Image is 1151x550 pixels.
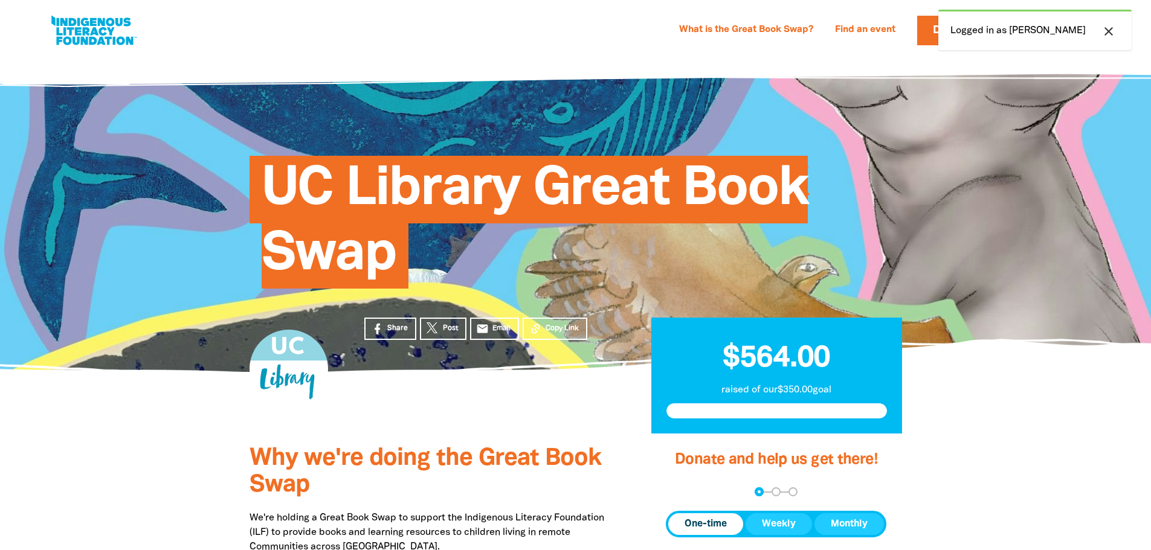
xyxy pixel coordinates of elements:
[443,323,458,334] span: Post
[420,318,466,340] a: Post
[685,517,727,531] span: One-time
[666,511,886,537] div: Donation frequency
[523,318,587,340] button: Copy Link
[476,322,489,335] i: email
[762,517,796,531] span: Weekly
[387,323,408,334] span: Share
[755,487,764,496] button: Navigate to step 1 of 3 to enter your donation amount
[492,323,511,334] span: Email
[772,487,781,496] button: Navigate to step 2 of 3 to enter your details
[938,10,1132,50] div: Logged in as [PERSON_NAME]
[250,447,601,496] span: Why we're doing the Great Book Swap
[788,487,798,496] button: Navigate to step 3 of 3 to enter your payment details
[546,323,579,334] span: Copy Link
[723,345,830,373] span: $564.00
[675,453,878,467] span: Donate and help us get there!
[364,318,416,340] a: Share
[470,318,520,340] a: emailEmail
[746,513,812,535] button: Weekly
[1098,24,1120,39] button: close
[814,513,884,535] button: Monthly
[831,517,868,531] span: Monthly
[672,21,821,40] a: What is the Great Book Swap?
[666,383,887,397] p: raised of our $350.00 goal
[917,16,993,45] a: Donate
[1101,24,1116,39] i: close
[828,21,903,40] a: Find an event
[668,513,743,535] button: One-time
[262,165,808,289] span: UC Library Great Book Swap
